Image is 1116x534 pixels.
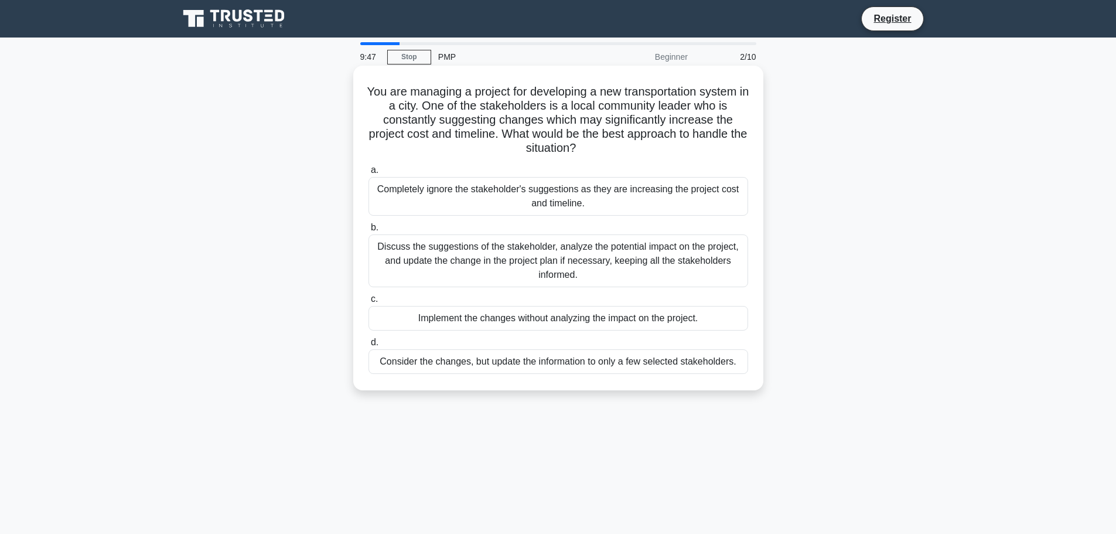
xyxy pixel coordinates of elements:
div: 2/10 [695,45,763,69]
div: PMP [431,45,592,69]
div: Consider the changes, but update the information to only a few selected stakeholders. [368,349,748,374]
div: Beginner [592,45,695,69]
span: c. [371,294,378,304]
span: a. [371,165,378,175]
a: Register [866,11,918,26]
a: Stop [387,50,431,64]
span: d. [371,337,378,347]
div: Implement the changes without analyzing the impact on the project. [368,306,748,331]
div: Completely ignore the stakeholder's suggestions as they are increasing the project cost and timel... [368,177,748,216]
div: Discuss the suggestions of the stakeholder, analyze the potential impact on the project, and upda... [368,234,748,287]
div: 9:47 [353,45,387,69]
h5: You are managing a project for developing a new transportation system in a city. One of the stake... [367,84,749,156]
span: b. [371,222,378,232]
